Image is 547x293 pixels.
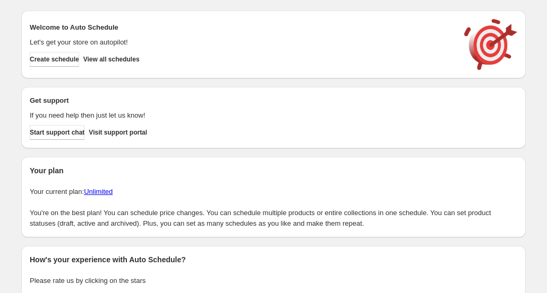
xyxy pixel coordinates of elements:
[30,165,517,176] h2: Your plan
[84,188,113,196] a: Unlimited
[30,276,517,286] p: Please rate us by clicking on the stars
[30,55,79,64] span: Create schedule
[30,208,517,229] p: You're on the best plan! You can schedule price changes. You can schedule multiple products or en...
[89,128,147,137] span: Visit support portal
[30,52,79,67] button: Create schedule
[30,37,454,48] p: Let's get your store on autopilot!
[83,52,140,67] button: View all schedules
[30,95,454,106] h2: Get support
[30,22,454,33] h2: Welcome to Auto Schedule
[30,110,454,121] p: If you need help then just let us know!
[30,254,517,265] h2: How's your experience with Auto Schedule?
[30,187,517,197] p: Your current plan:
[30,128,84,137] span: Start support chat
[89,125,147,140] a: Visit support portal
[30,125,84,140] a: Start support chat
[83,55,140,64] span: View all schedules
